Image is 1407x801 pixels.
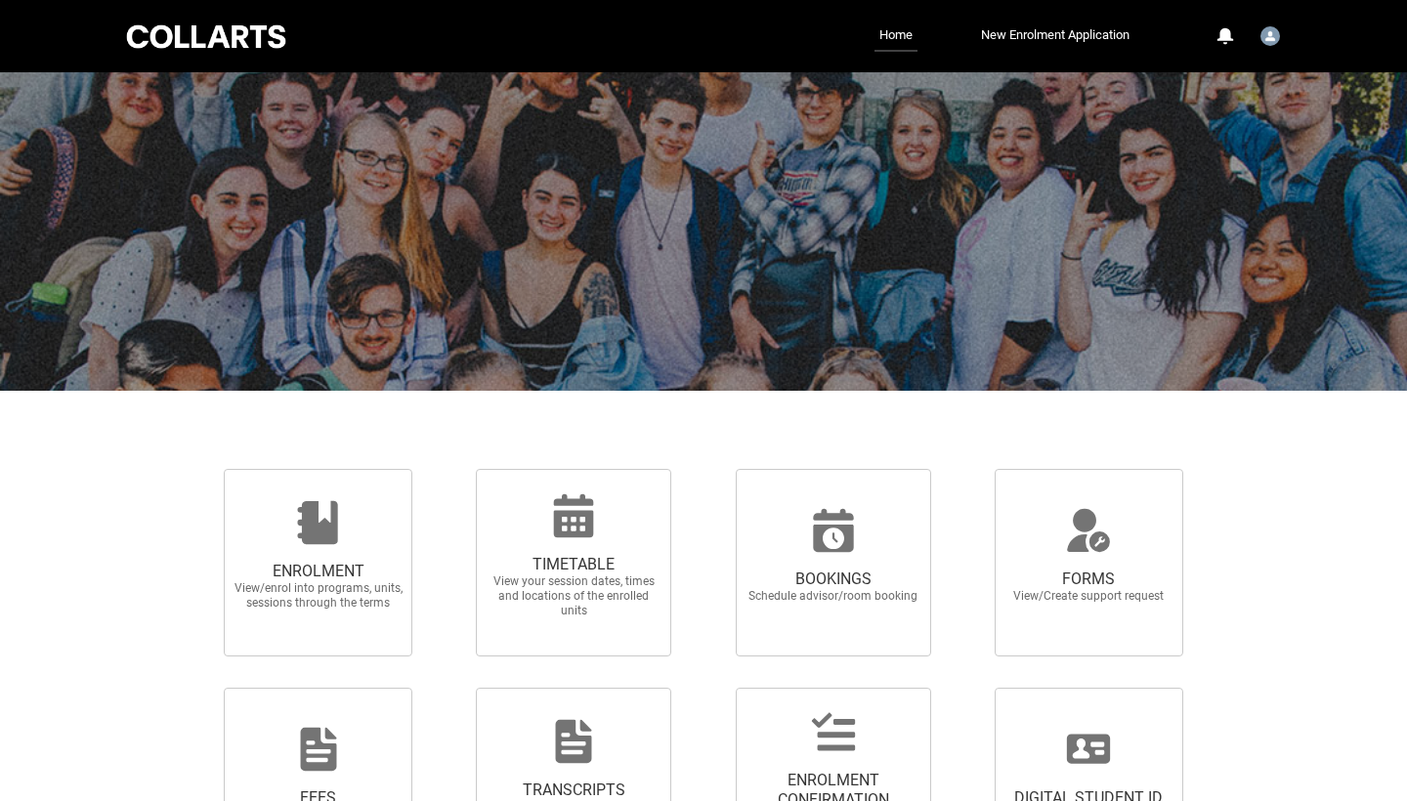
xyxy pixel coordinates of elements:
[1002,589,1174,604] span: View/Create support request
[488,574,660,618] span: View your session dates, times and locations of the enrolled units
[747,589,919,604] span: Schedule advisor/room booking
[1002,569,1174,589] span: FORMS
[488,780,660,800] span: TRANSCRIPTS
[874,21,917,52] a: Home
[747,569,919,589] span: BOOKINGS
[1256,19,1285,50] button: User Profile Student.jowen-h.20252857
[1260,26,1280,46] img: Student.jowen-h.20252857
[488,555,660,574] span: TIMETABLE
[233,562,405,581] span: ENROLMENT
[233,581,405,611] span: View/enrol into programs, units, sessions through the terms
[976,21,1134,50] a: New Enrolment Application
